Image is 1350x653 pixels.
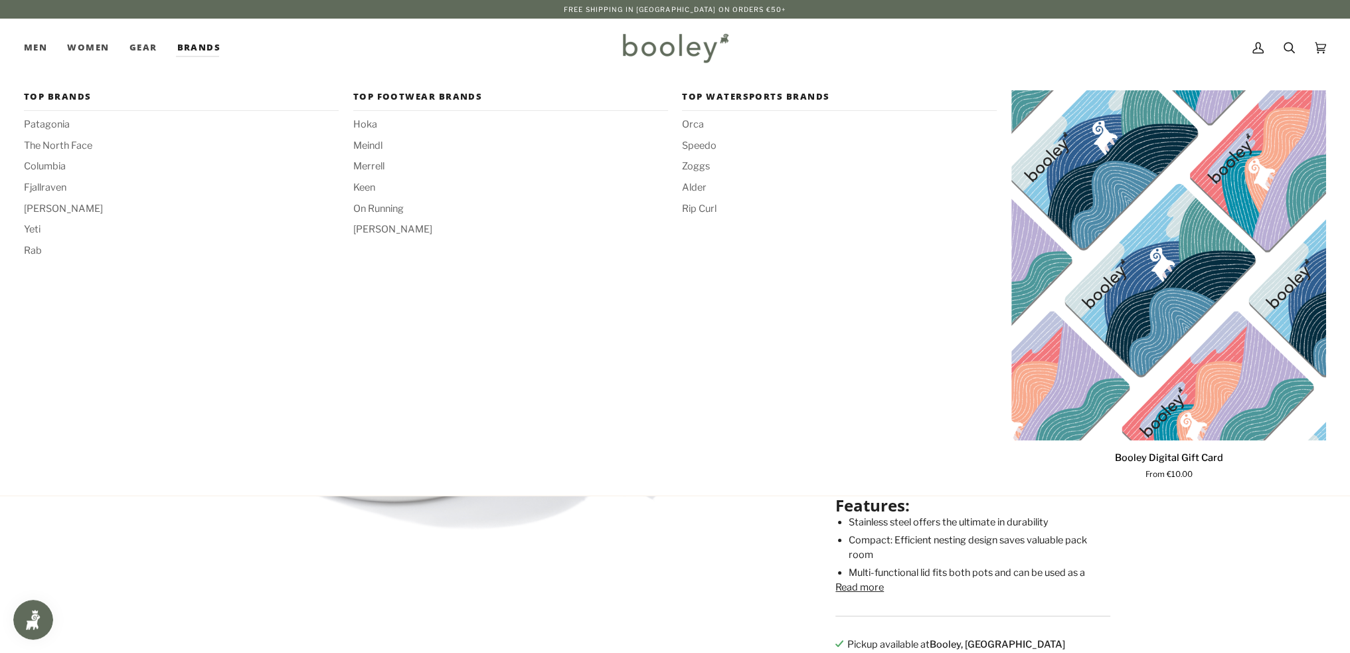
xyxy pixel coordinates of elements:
h2: Features: [835,496,1110,515]
a: Gear [120,19,167,77]
a: Meindl [353,139,668,153]
a: Patagonia [24,118,339,132]
product-grid-item-variant: €10.00 [1011,90,1326,440]
a: [PERSON_NAME] [24,202,339,217]
a: Top Watersports Brands [682,90,997,111]
p: Booley Digital Gift Card [1115,451,1223,466]
button: Read more [835,581,884,595]
span: Women [67,41,109,54]
span: Men [24,41,47,54]
a: Keen [353,181,668,195]
a: [PERSON_NAME] [353,223,668,237]
a: Merrell [353,159,668,174]
a: Brands [167,19,230,77]
a: Alder [682,181,997,195]
iframe: Button to open loyalty program pop-up [13,600,53,640]
span: Top Footwear Brands [353,90,668,104]
a: Men [24,19,57,77]
a: Speedo [682,139,997,153]
li: Multi-functional lid fits both pots and can be used as a [849,566,1110,581]
p: Pickup available at [847,638,1065,652]
span: Top Watersports Brands [682,90,997,104]
a: Women [57,19,119,77]
strong: Booley, [GEOGRAPHIC_DATA] [930,638,1065,650]
a: Orca [682,118,997,132]
span: Top Brands [24,90,339,104]
a: Booley Digital Gift Card [1011,446,1326,481]
a: Fjallraven [24,181,339,195]
a: Zoggs [682,159,997,174]
a: Top Brands [24,90,339,111]
a: The North Face [24,139,339,153]
a: Hoka [353,118,668,132]
a: Booley Digital Gift Card [1011,90,1326,440]
a: Yeti [24,223,339,237]
li: Compact: Efficient nesting design saves valuable pack room [849,533,1110,562]
product-grid-item: Booley Digital Gift Card [1011,90,1326,480]
a: Rab [24,244,339,258]
a: Top Footwear Brands [353,90,668,111]
img: Booley [617,29,733,67]
li: Stainless steel offers the ultimate in durability [849,515,1110,530]
a: Rip Curl [682,202,997,217]
p: Free Shipping in [GEOGRAPHIC_DATA] on Orders €50+ [564,4,786,15]
a: On Running [353,202,668,217]
div: Brands Top Brands Patagonia The North Face Columbia Fjallraven [PERSON_NAME] Yeti Rab Top Footwea... [167,19,230,77]
span: Gear [129,41,157,54]
span: From €10.00 [1145,469,1193,481]
a: Columbia [24,159,339,174]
